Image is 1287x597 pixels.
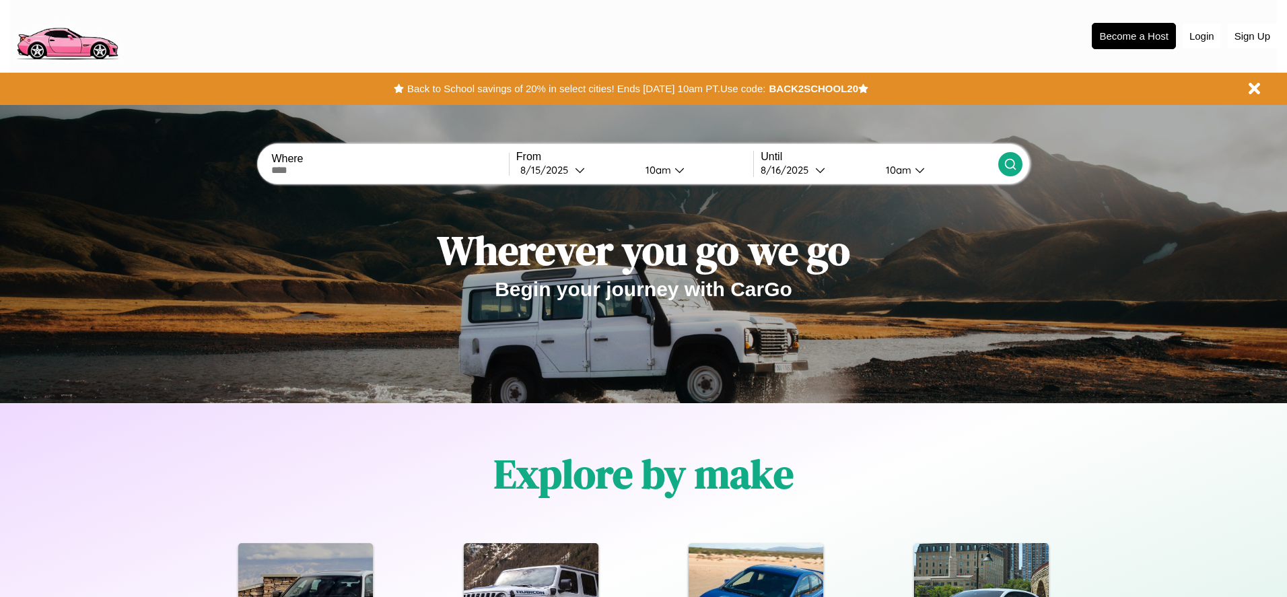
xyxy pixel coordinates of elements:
div: 10am [639,164,674,176]
button: 10am [635,163,753,177]
button: 8/15/2025 [516,163,635,177]
h1: Explore by make [494,446,794,501]
button: 10am [875,163,998,177]
button: Back to School savings of 20% in select cities! Ends [DATE] 10am PT.Use code: [404,79,769,98]
button: Sign Up [1228,24,1277,48]
b: BACK2SCHOOL20 [769,83,858,94]
button: Login [1183,24,1221,48]
label: Until [761,151,998,163]
div: 8 / 16 / 2025 [761,164,815,176]
button: Become a Host [1092,23,1176,49]
label: Where [271,153,508,165]
div: 10am [879,164,915,176]
label: From [516,151,753,163]
div: 8 / 15 / 2025 [520,164,575,176]
img: logo [10,7,124,63]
